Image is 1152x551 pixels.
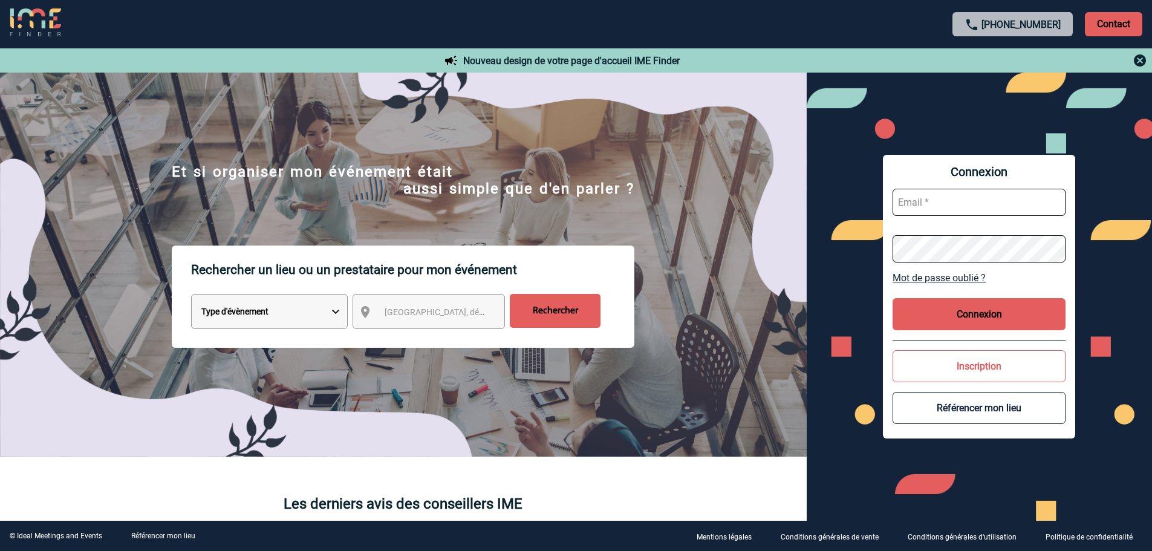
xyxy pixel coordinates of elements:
a: Mot de passe oublié ? [893,272,1066,284]
a: [PHONE_NUMBER] [981,19,1061,30]
p: Rechercher un lieu ou un prestataire pour mon événement [191,246,634,294]
input: Email * [893,189,1066,216]
span: [GEOGRAPHIC_DATA], département, région... [385,307,553,317]
a: Conditions générales d'utilisation [898,530,1036,542]
button: Connexion [893,298,1066,330]
a: Politique de confidentialité [1036,530,1152,542]
a: Référencer mon lieu [131,532,195,540]
p: Conditions générales d'utilisation [908,533,1017,541]
p: Politique de confidentialité [1046,533,1133,541]
p: Mentions légales [697,533,752,541]
span: Connexion [893,165,1066,179]
p: Contact [1085,12,1142,36]
button: Référencer mon lieu [893,392,1066,424]
input: Rechercher [510,294,600,328]
div: © Ideal Meetings and Events [10,532,102,540]
p: Conditions générales de vente [781,533,879,541]
button: Inscription [893,350,1066,382]
a: Mentions légales [687,530,771,542]
a: Conditions générales de vente [771,530,898,542]
img: call-24-px.png [965,18,979,32]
